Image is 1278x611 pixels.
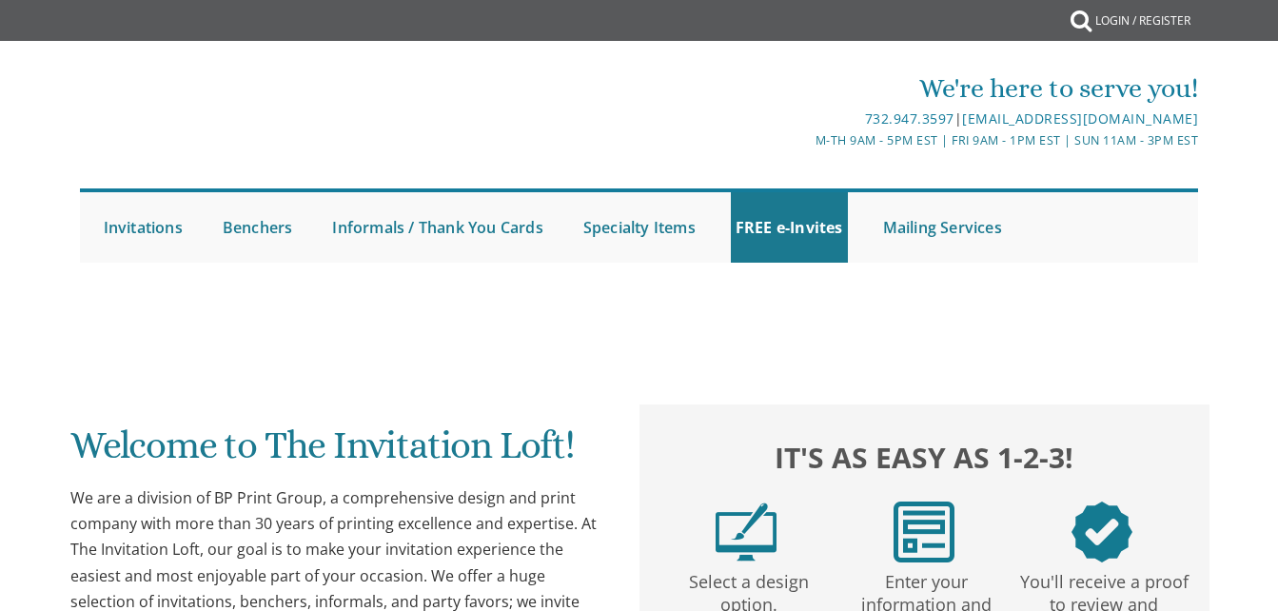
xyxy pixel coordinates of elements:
h2: It's as easy as 1-2-3! [658,436,1190,478]
a: FREE e-Invites [731,192,848,263]
img: step3.png [1072,502,1132,562]
a: Mailing Services [878,192,1007,263]
div: M-Th 9am - 5pm EST | Fri 9am - 1pm EST | Sun 11am - 3pm EST [454,130,1199,150]
div: | [454,108,1199,130]
img: step1.png [716,502,777,562]
div: We're here to serve you! [454,69,1199,108]
a: Informals / Thank You Cards [327,192,547,263]
a: 732.947.3597 [865,109,954,128]
h1: Welcome to The Invitation Loft! [70,424,603,481]
a: Specialty Items [579,192,700,263]
a: Benchers [218,192,298,263]
a: Invitations [99,192,187,263]
img: step2.png [894,502,954,562]
a: [EMAIL_ADDRESS][DOMAIN_NAME] [962,109,1198,128]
